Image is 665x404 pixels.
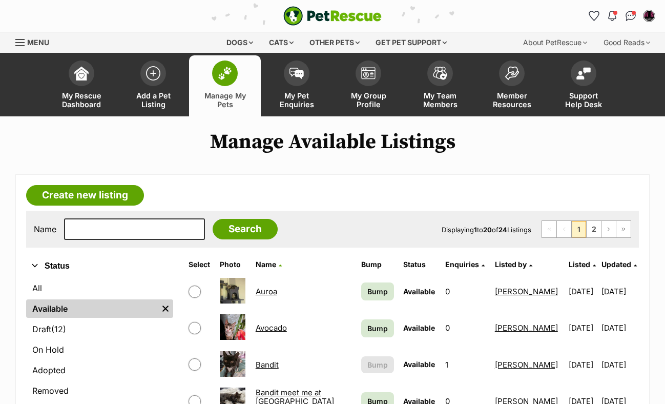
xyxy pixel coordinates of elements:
a: Removed [26,381,173,400]
span: Member Resources [489,91,535,109]
img: help-desk-icon-fdf02630f3aa405de69fd3d07c3f3aa587a6932b1a1747fa1d2bba05be0121f9.svg [576,67,591,79]
img: chat-41dd97257d64d25036548639549fe6c8038ab92f7586957e7f3b1b290dea8141.svg [626,11,636,21]
a: Enquiries [445,260,485,269]
th: Photo [216,256,250,273]
a: Support Help Desk [548,55,619,116]
img: group-profile-icon-3fa3cf56718a62981997c0bc7e787c4b2cf8bcc04b72c1350f741eb67cf2f40e.svg [361,67,376,79]
td: [DATE] [601,310,638,346]
span: Previous page [557,221,571,237]
span: translation missing: en.admin.listings.index.attributes.enquiries [445,260,479,269]
a: Listed [569,260,596,269]
span: Available [403,360,435,369]
div: Status [26,277,173,404]
a: Create new listing [26,185,144,206]
a: Bandit [256,360,279,370]
a: Draft [26,320,173,338]
div: Cats [262,32,301,53]
a: My Group Profile [332,55,404,116]
span: Menu [27,38,49,47]
a: Next page [601,221,616,237]
strong: 24 [498,226,507,234]
a: Conversations [622,8,639,24]
a: Add a Pet Listing [117,55,189,116]
div: Dogs [219,32,260,53]
td: [DATE] [565,347,601,382]
a: My Team Members [404,55,476,116]
span: (12) [51,323,66,335]
button: My account [641,8,657,24]
td: 0 [441,274,490,309]
a: PetRescue [283,6,382,26]
a: Page 2 [587,221,601,237]
td: [DATE] [565,274,601,309]
ul: Account quick links [586,8,657,24]
span: My Rescue Dashboard [58,91,105,109]
th: Status [399,256,440,273]
strong: 1 [474,226,477,234]
span: First page [542,221,556,237]
td: 1 [441,347,490,382]
button: Bump [361,356,394,373]
a: My Rescue Dashboard [46,55,117,116]
span: Manage My Pets [202,91,248,109]
td: [DATE] [601,347,638,382]
div: Good Reads [596,32,657,53]
img: member-resources-icon-8e73f808a243e03378d46382f2149f9095a855e16c252ad45f914b54edf8863c.svg [505,66,519,80]
img: logo-e224e6f780fb5917bec1dbf3a21bbac754714ae5b6737aabdf751b685950b380.svg [283,6,382,26]
a: Remove filter [158,299,173,318]
a: Manage My Pets [189,55,261,116]
a: My Pet Enquiries [261,55,332,116]
div: Get pet support [368,32,454,53]
div: About PetRescue [516,32,594,53]
a: Last page [616,221,631,237]
span: Support Help Desk [560,91,607,109]
a: Member Resources [476,55,548,116]
span: My Team Members [417,91,463,109]
a: Listed by [495,260,532,269]
a: [PERSON_NAME] [495,287,558,296]
button: Notifications [604,8,620,24]
a: All [26,279,173,297]
span: Bump [367,323,388,334]
span: Available [403,324,435,332]
td: [DATE] [601,274,638,309]
nav: Pagination [542,220,631,238]
a: Bump [361,319,394,337]
strong: 20 [483,226,492,234]
img: dashboard-icon-eb2f2d2d3e046f16d808141f083e7271f6b2e854fb5c12c21221c1fb7104beca.svg [74,66,89,80]
img: team-members-icon-5396bd8760b3fe7c0b43da4ab00e1e3bb1a5d9ba89233759b79545d2d3fc5d0d.svg [433,67,447,80]
a: Avocado [256,323,287,333]
a: Available [26,299,158,318]
span: Displaying to of Listings [442,226,531,234]
a: [PERSON_NAME] [495,323,558,333]
span: Available [403,287,435,296]
input: Search [213,219,278,239]
a: Auroa [256,287,277,296]
td: [DATE] [565,310,601,346]
a: Favourites [586,8,602,24]
img: notifications-46538b983faf8c2785f20acdc204bb7945ddae34d4c08c2a6579f10ce5e182be.svg [608,11,616,21]
button: Status [26,259,173,273]
span: My Pet Enquiries [274,91,320,109]
span: Bump [367,286,388,297]
label: Name [34,225,56,234]
img: manage-my-pets-icon-02211641906a0b7f246fdf0571729dbe1e7629f14944591b6c1af311fb30b64b.svg [218,67,232,80]
a: On Hold [26,340,173,359]
td: 0 [441,310,490,346]
img: Amy Burgess profile pic [644,11,654,21]
span: Updated [601,260,631,269]
span: Bump [367,359,388,370]
span: Listed by [495,260,527,269]
img: pet-enquiries-icon-7e3ad2cf08bfb03b45e93fb7055b45f3efa6380592205ae92323e6603595dc1f.svg [289,68,304,79]
span: My Group Profile [345,91,391,109]
a: Bump [361,282,394,300]
span: Add a Pet Listing [130,91,176,109]
th: Select [184,256,215,273]
span: Page 1 [572,221,586,237]
span: Listed [569,260,590,269]
div: Other pets [302,32,367,53]
a: [PERSON_NAME] [495,360,558,370]
a: Updated [601,260,637,269]
th: Bump [357,256,398,273]
a: Menu [15,32,56,51]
